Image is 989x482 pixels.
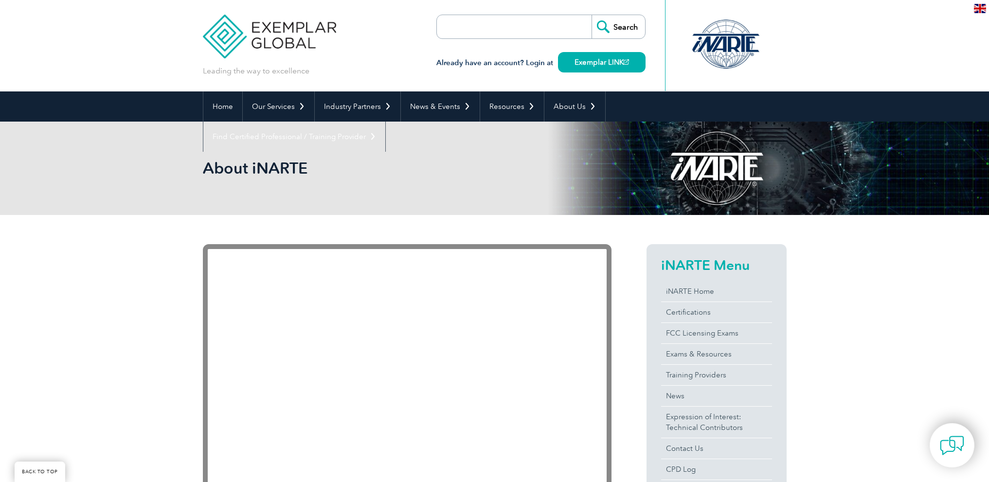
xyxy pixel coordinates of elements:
[661,459,772,480] a: CPD Log
[203,66,309,76] p: Leading the way to excellence
[401,91,480,122] a: News & Events
[661,438,772,459] a: Contact Us
[243,91,314,122] a: Our Services
[661,344,772,364] a: Exams & Resources
[661,281,772,302] a: iNARTE Home
[480,91,544,122] a: Resources
[661,257,772,273] h2: iNARTE Menu
[661,302,772,322] a: Certifications
[661,365,772,385] a: Training Providers
[558,52,646,72] a: Exemplar LINK
[974,4,986,13] img: en
[624,59,629,65] img: open_square.png
[203,91,242,122] a: Home
[15,462,65,482] a: BACK TO TOP
[315,91,400,122] a: Industry Partners
[661,386,772,406] a: News
[661,323,772,343] a: FCC Licensing Exams
[592,15,645,38] input: Search
[436,57,646,69] h3: Already have an account? Login at
[940,433,964,458] img: contact-chat.png
[203,161,611,176] h2: About iNARTE
[661,407,772,438] a: Expression of Interest:Technical Contributors
[544,91,605,122] a: About Us
[203,122,385,152] a: Find Certified Professional / Training Provider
